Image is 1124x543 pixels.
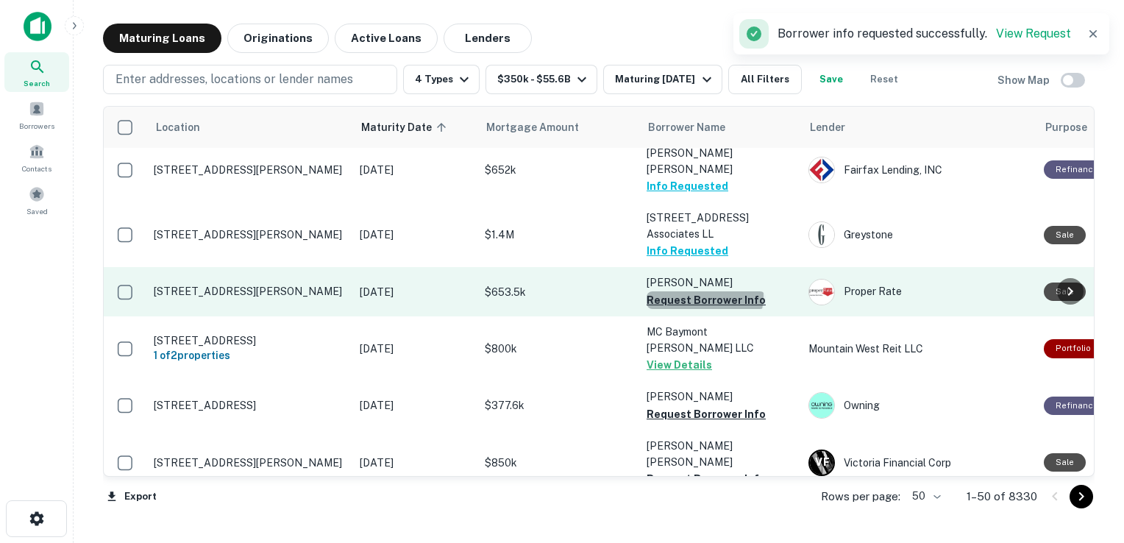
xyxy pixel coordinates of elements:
[1045,118,1087,136] span: Purpose
[485,227,632,243] p: $1.4M
[444,24,532,53] button: Lenders
[477,107,639,148] th: Mortgage Amount
[861,65,908,94] button: Reset
[647,177,728,195] button: Info Requested
[4,180,69,220] a: Saved
[4,52,69,92] a: Search
[485,455,632,471] p: $850k
[360,397,470,414] p: [DATE]
[1044,339,1103,358] div: This is a portfolio loan with 2 properties
[997,72,1052,88] h6: Show Map
[996,26,1071,40] a: View Request
[4,138,69,177] a: Contacts
[146,107,352,148] th: Location
[810,118,845,136] span: Lender
[728,65,802,94] button: All Filters
[403,65,480,94] button: 4 Types
[485,65,597,94] button: $350k - $55.6B
[26,205,48,217] span: Saved
[647,470,766,488] button: Request Borrower Info
[154,285,345,298] p: [STREET_ADDRESS][PERSON_NAME]
[647,356,712,374] button: View Details
[360,284,470,300] p: [DATE]
[360,162,470,178] p: [DATE]
[154,334,345,347] p: [STREET_ADDRESS]
[24,12,51,41] img: capitalize-icon.png
[808,157,1029,183] div: Fairfax Lending, INC
[647,388,794,405] p: [PERSON_NAME]
[227,24,329,53] button: Originations
[967,488,1037,505] p: 1–50 of 8330
[103,486,160,508] button: Export
[115,71,353,88] p: Enter addresses, locations or lender names
[360,455,470,471] p: [DATE]
[815,455,829,470] p: V F
[647,274,794,291] p: [PERSON_NAME]
[821,488,900,505] p: Rows per page:
[778,25,1071,43] p: Borrower info requested successfully.
[485,397,632,414] p: $377.6k
[603,65,722,94] button: Maturing [DATE]
[647,291,766,309] button: Request Borrower Info
[808,279,1029,305] div: Proper Rate
[809,393,834,418] img: picture
[906,486,943,507] div: 50
[647,210,794,242] p: [STREET_ADDRESS] Associates LL
[154,347,345,363] h6: 1 of 2 properties
[1044,397,1110,415] div: This loan purpose was for refinancing
[352,107,477,148] th: Maturity Date
[808,221,1029,248] div: Greystone
[19,120,54,132] span: Borrowers
[808,341,1029,357] p: Mountain West Reit LLC
[335,24,438,53] button: Active Loans
[647,145,794,177] p: [PERSON_NAME] [PERSON_NAME]
[809,222,834,247] img: picture
[808,450,1029,476] div: Victoria Financial Corp
[1044,453,1086,472] div: Sale
[648,118,725,136] span: Borrower Name
[360,341,470,357] p: [DATE]
[22,163,51,174] span: Contacts
[808,392,1029,419] div: Owning
[1044,283,1086,301] div: Sale
[647,324,794,356] p: MC Baymont [PERSON_NAME] LLC
[361,118,451,136] span: Maturity Date
[154,163,345,177] p: [STREET_ADDRESS][PERSON_NAME]
[801,107,1036,148] th: Lender
[1044,160,1110,179] div: This loan purpose was for refinancing
[485,162,632,178] p: $652k
[103,24,221,53] button: Maturing Loans
[485,284,632,300] p: $653.5k
[486,118,598,136] span: Mortgage Amount
[647,242,728,260] button: Info Requested
[4,95,69,135] a: Borrowers
[1044,226,1086,244] div: Sale
[809,157,834,182] img: picture
[154,399,345,412] p: [STREET_ADDRESS]
[154,228,345,241] p: [STREET_ADDRESS][PERSON_NAME]
[647,405,766,423] button: Request Borrower Info
[639,107,801,148] th: Borrower Name
[808,65,855,94] button: Save your search to get updates of matches that match your search criteria.
[154,456,345,469] p: [STREET_ADDRESS][PERSON_NAME]
[1050,425,1124,496] iframe: Chat Widget
[647,438,794,470] p: [PERSON_NAME] [PERSON_NAME]
[103,65,397,94] button: Enter addresses, locations or lender names
[809,280,834,305] img: picture
[485,341,632,357] p: $800k
[360,227,470,243] p: [DATE]
[155,118,200,136] span: Location
[24,77,50,89] span: Search
[1070,485,1093,508] button: Go to next page
[615,71,715,88] div: Maturing [DATE]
